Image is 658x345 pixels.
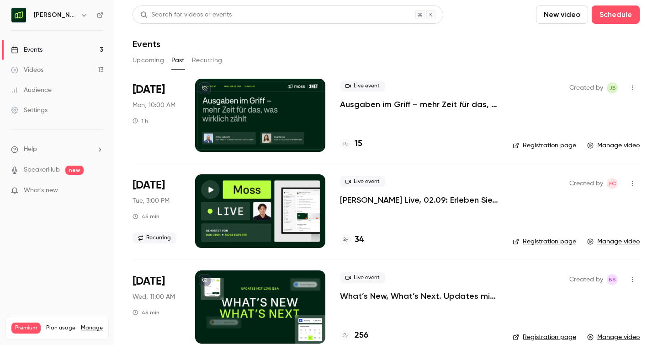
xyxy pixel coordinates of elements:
[609,82,616,93] span: JB
[609,274,616,285] span: BS
[34,11,77,20] h6: [PERSON_NAME] ([GEOGRAPHIC_DATA])
[140,10,232,20] div: Search for videos or events
[513,141,576,150] a: Registration page
[24,145,37,154] span: Help
[11,65,43,75] div: Videos
[65,166,84,175] span: new
[11,45,42,54] div: Events
[607,274,618,285] span: Ben Smith
[133,53,164,68] button: Upcoming
[340,99,498,110] a: Ausgaben im Griff – mehr Zeit für das, was wirklich zählt
[171,53,185,68] button: Past
[133,213,159,220] div: 45 min
[607,82,618,93] span: Jara Bockx
[355,329,368,342] h4: 256
[133,196,170,205] span: Tue, 3:00 PM
[569,274,603,285] span: Created by
[587,141,640,150] a: Manage video
[609,178,616,189] span: FC
[92,187,103,195] iframe: Noticeable Trigger
[133,82,165,97] span: [DATE]
[133,270,180,344] div: Jul 30 Wed, 11:00 AM (Europe/Berlin)
[11,106,48,115] div: Settings
[340,234,364,246] a: 34
[133,174,180,248] div: Sep 2 Tue, 3:00 PM (Europe/Berlin)
[592,5,640,24] button: Schedule
[340,176,385,187] span: Live event
[133,274,165,289] span: [DATE]
[133,101,175,110] span: Mon, 10:00 AM
[587,237,640,246] a: Manage video
[133,178,165,193] span: [DATE]
[11,323,41,334] span: Premium
[340,329,368,342] a: 256
[340,291,498,302] a: What’s New, What’s Next. Updates mit Live Q&A für [PERSON_NAME] Kunden.
[11,8,26,22] img: Moss (DE)
[587,333,640,342] a: Manage video
[133,79,180,152] div: Sep 22 Mon, 10:00 AM (Europe/Berlin)
[340,194,498,205] a: [PERSON_NAME] Live, 02.09: Erleben Sie, wie [PERSON_NAME] Ausgabenmanagement automatisiert
[81,324,103,332] a: Manage
[340,81,385,92] span: Live event
[192,53,223,68] button: Recurring
[11,86,52,95] div: Audience
[133,309,159,316] div: 45 min
[513,237,576,246] a: Registration page
[340,272,385,283] span: Live event
[11,145,103,154] li: help-dropdown-opener
[569,82,603,93] span: Created by
[607,178,618,189] span: Felicity Cator
[133,232,176,243] span: Recurring
[536,5,588,24] button: New video
[133,38,160,49] h1: Events
[133,117,148,124] div: 1 h
[355,234,364,246] h4: 34
[513,333,576,342] a: Registration page
[340,138,362,150] a: 15
[133,292,175,302] span: Wed, 11:00 AM
[569,178,603,189] span: Created by
[24,165,60,175] a: SpeakerHub
[46,324,75,332] span: Plan usage
[355,138,362,150] h4: 15
[24,186,58,195] span: What's new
